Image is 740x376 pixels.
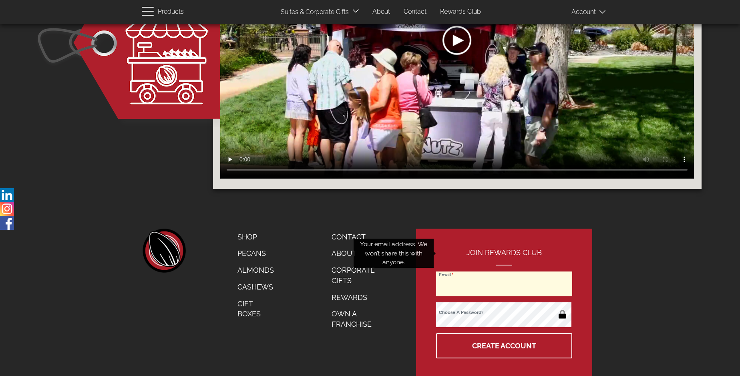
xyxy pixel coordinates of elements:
[158,6,184,18] span: Products
[326,245,390,262] a: About
[326,289,390,306] a: Rewards
[366,4,396,20] a: About
[142,229,186,273] a: home
[231,296,280,322] a: Gift Boxes
[326,262,390,289] a: Corporate Gifts
[398,4,432,20] a: Contact
[231,262,280,279] a: Almonds
[436,249,572,265] h2: Join Rewards Club
[436,271,572,296] input: Email
[326,306,390,332] a: Own a Franchise
[326,229,390,245] a: Contact
[231,279,280,296] a: Cashews
[436,333,572,358] button: Create Account
[231,245,280,262] a: Pecans
[275,4,351,20] a: Suites & Corporate Gifts
[434,4,487,20] a: Rewards Club
[231,229,280,245] a: Shop
[354,239,434,268] div: Your email address. We won’t share this with anyone.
